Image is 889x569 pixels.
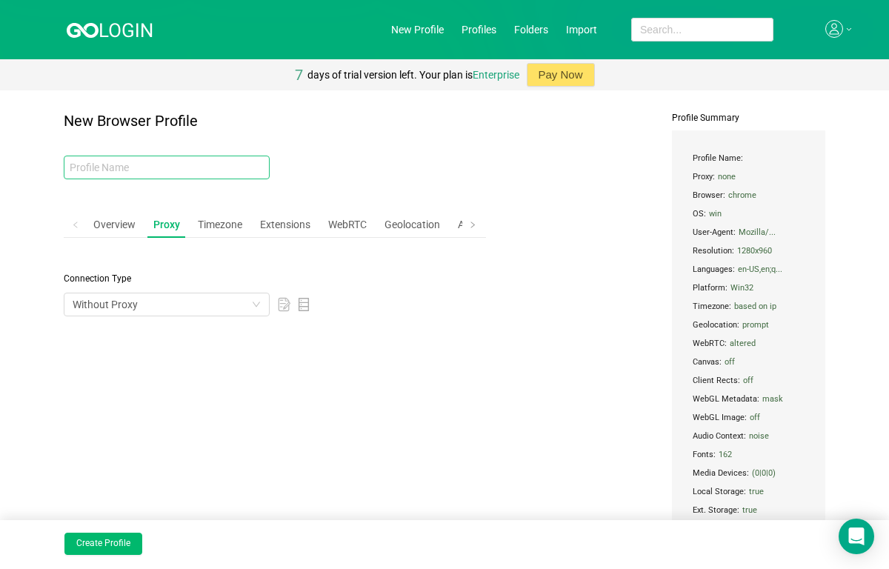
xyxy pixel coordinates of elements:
div: Geolocation [379,211,446,239]
span: 162 [719,446,732,463]
i: icon: down [252,300,261,310]
span: ( 0 | 0 | 0 ) [752,465,776,482]
span: User-Agent : [690,223,807,242]
a: New Profile [391,24,444,36]
span: Audio Context : [690,427,807,445]
h1: New Browser Profile [64,113,486,130]
span: off [750,409,760,426]
a: Folders [514,24,548,36]
span: off [725,353,735,370]
span: Platform : [690,279,807,297]
span: Ext. Storage : [690,501,807,519]
input: Profile Name [64,156,270,179]
span: Proxy : [690,167,807,186]
span: Timezone : [690,297,807,316]
span: true [749,483,764,500]
span: Media Devices : [690,464,807,482]
span: Fonts : [690,445,807,464]
div: WebRTC [322,211,373,239]
button: Create Profile [64,533,142,555]
div: Open Intercom Messenger [839,519,874,554]
input: Search... [631,18,773,41]
span: none [718,168,736,185]
span: Plugins : [690,519,807,538]
a: Enterprise [473,69,519,81]
span: WebGL Image : [690,408,807,427]
span: en-US,en;q... [738,261,782,278]
span: based on ip [734,298,776,315]
div: Without Proxy [73,293,138,316]
div: 7 [295,59,303,90]
span: prompt [742,316,769,333]
div: days of trial version left. Your plan is [307,59,519,90]
span: Mozilla/... [739,224,776,241]
span: Client Rects : [690,371,807,390]
span: WebRTC : [690,334,807,353]
span: Languages : [690,260,807,279]
span: Connection Type [64,272,486,285]
span: win [709,205,722,222]
a: Import [566,24,597,36]
span: noise [749,427,769,445]
span: OS : [690,204,807,223]
button: Pay Now [527,63,595,87]
i: icon: right [469,221,476,228]
span: mask [762,390,783,407]
span: true [742,502,757,519]
span: Resolution : [690,242,807,260]
i: icon: database [297,298,310,311]
span: WebGL Metadata : [690,390,807,408]
i: icon: left [72,221,79,228]
span: Win32 [730,279,753,296]
span: Canvas : [690,353,807,371]
span: 1280x960 [737,242,772,259]
a: Profiles [462,24,496,36]
div: Proxy [147,211,186,239]
div: Advanced [452,211,510,239]
span: chrome [728,187,756,204]
div: Extensions [254,211,316,239]
span: Local Storage : [690,482,807,501]
div: Timezone [192,211,248,239]
span: altered [730,335,756,352]
span: Profile Name : [690,149,807,167]
span: Geolocation : [690,316,807,334]
span: off [743,372,753,389]
span: Profile Summary [672,113,825,123]
div: Overview [87,211,141,239]
span: Browser : [690,186,807,204]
